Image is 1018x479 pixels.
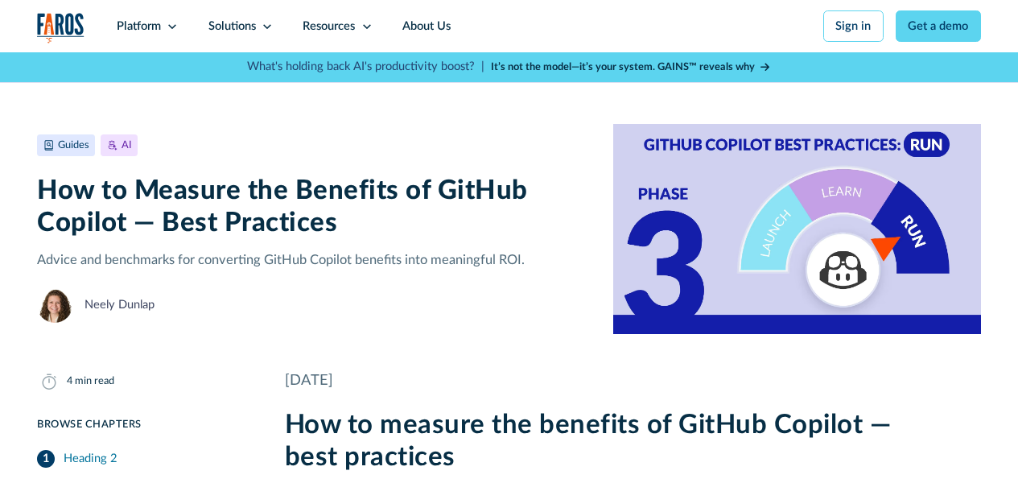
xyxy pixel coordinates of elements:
strong: It’s not the model—it’s your system. GAINS™ reveals why [491,62,755,72]
a: Heading 2 [37,444,249,473]
a: It’s not the model—it’s your system. GAINS™ reveals why [491,60,771,75]
a: Get a demo [896,10,981,42]
img: Neely Dunlap [37,287,72,323]
div: Heading 2 [64,450,117,468]
div: Platform [117,18,161,35]
div: 4 [67,374,72,389]
div: Browse Chapters [37,417,249,432]
a: home [37,13,84,43]
p: Advice and benchmarks for converting GitHub Copilot benefits into meaningful ROI. [37,250,589,270]
div: Guides [58,138,89,153]
img: Logo of the analytics and reporting company Faros. [37,13,84,43]
h2: How to measure the benefits of GitHub Copilot — best practices [285,409,981,473]
h1: How to Measure the Benefits of GitHub Copilot — Best Practices [37,175,589,238]
div: Neely Dunlap [84,296,155,314]
p: What's holding back AI's productivity boost? | [247,58,484,76]
div: Solutions [208,18,256,35]
a: Sign in [823,10,884,42]
div: AI [122,138,132,153]
div: min read [75,374,114,389]
div: [DATE] [285,370,981,391]
img: A 3-way gauge depicting the GitHub Copilot logo within the Launch-Learn-Run framework. Focus on P... [613,124,981,334]
div: Resources [303,18,355,35]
